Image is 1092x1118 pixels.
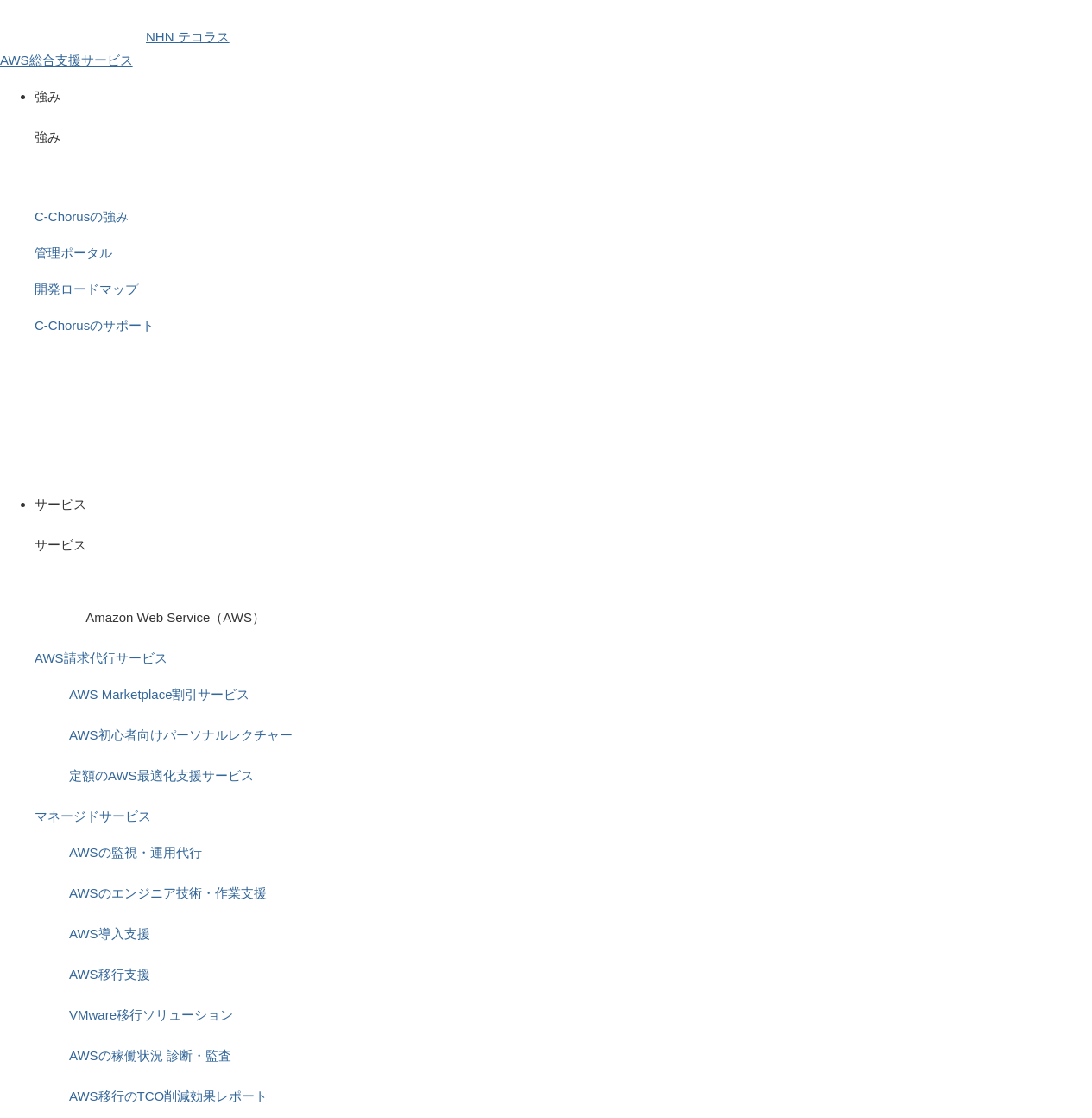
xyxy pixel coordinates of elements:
a: AWSのエンジニア技術・作業支援 [69,886,267,900]
p: サービス [35,492,1092,516]
p: 強み [35,85,1092,108]
a: 定額のAWS最適化支援サービス [69,768,254,783]
a: C-Chorusの強み [35,209,129,224]
a: VMware移行ソリューション [69,1007,233,1022]
a: 資料を請求する [277,393,555,436]
a: AWSの稼働状況 診断・監査 [69,1048,231,1063]
a: 管理ポータル [35,245,112,260]
p: 強み [35,125,1092,149]
img: Amazon Web Service（AWS） [35,574,83,622]
a: AWS請求代行サービス [35,651,167,665]
p: サービス [35,533,1092,556]
a: 開発ロードマップ [35,282,138,296]
a: AWS移行支援 [69,967,150,981]
a: AWS初心者向けパーソナルレクチャー [69,727,293,742]
a: まずは相談する [572,393,850,436]
span: Amazon Web Service（AWS） [85,610,265,625]
a: AWS導入支援 [69,926,150,941]
a: AWSの監視・運用代行 [69,845,202,860]
a: AWS移行のTCO削減効果レポート [69,1089,268,1103]
a: AWS Marketplace割引サービス [69,687,249,702]
a: C-Chorusのサポート [35,318,155,333]
a: マネージドサービス [35,809,151,823]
